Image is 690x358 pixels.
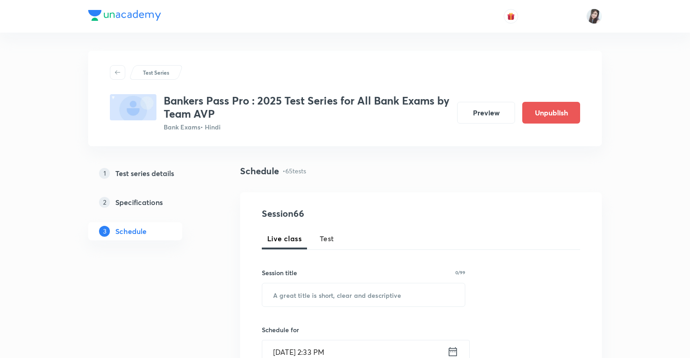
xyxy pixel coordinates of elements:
span: Test [320,233,334,244]
button: avatar [504,9,518,24]
p: 2 [99,197,110,208]
img: avatar [507,12,515,20]
img: fallback-thumbnail.png [110,94,156,120]
h5: Schedule [115,226,147,237]
h6: Session title [262,268,297,277]
input: A great title is short, clear and descriptive [262,283,465,306]
img: Manjeet Kaur [586,9,602,24]
a: 1Test series details [88,164,211,182]
p: 0/99 [455,270,465,275]
a: Company Logo [88,10,161,23]
p: 1 [99,168,110,179]
p: Test Series [143,68,169,76]
h4: Session 66 [262,207,427,220]
button: Unpublish [522,102,580,124]
h4: Schedule [240,164,279,178]
p: • 65 tests [283,166,306,176]
h6: Schedule for [262,325,465,334]
p: Bank Exams • Hindi [164,122,450,132]
span: Live class [267,233,302,244]
h5: Test series details [115,168,174,179]
button: Preview [457,102,515,124]
h5: Specifications [115,197,163,208]
p: 3 [99,226,110,237]
img: Company Logo [88,10,161,21]
h3: Bankers Pass Pro : 2025 Test Series for All Bank Exams by Team AVP [164,94,450,120]
a: 2Specifications [88,193,211,211]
